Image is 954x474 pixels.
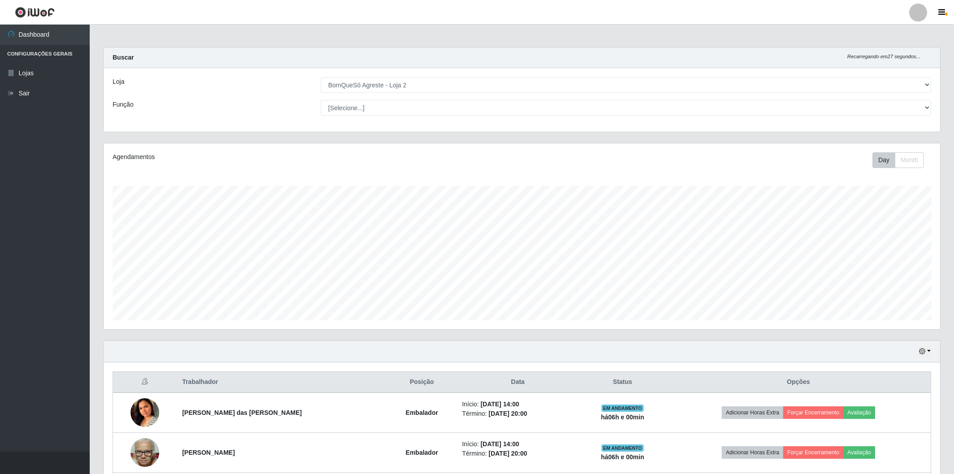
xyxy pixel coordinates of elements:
[182,409,302,416] strong: [PERSON_NAME] das [PERSON_NAME]
[457,372,579,393] th: Data
[843,446,875,459] button: Avaliação
[579,372,666,393] th: Status
[15,7,55,18] img: CoreUI Logo
[113,77,124,86] label: Loja
[462,440,574,449] li: Início:
[601,444,644,452] span: EM ANDAMENTO
[113,152,446,162] div: Agendamentos
[182,449,235,456] strong: [PERSON_NAME]
[131,434,159,472] img: 1721517353496.jpeg
[387,372,457,393] th: Posição
[843,406,875,419] button: Avaliação
[872,152,924,168] div: First group
[783,446,843,459] button: Forçar Encerramento
[405,449,438,456] strong: Embalador
[872,152,931,168] div: Toolbar with button groups
[666,372,931,393] th: Opções
[405,409,438,416] strong: Embalador
[488,450,527,457] time: [DATE] 20:00
[722,446,783,459] button: Adicionar Horas Extra
[601,405,644,412] span: EM ANDAMENTO
[113,54,134,61] strong: Buscar
[113,100,134,109] label: Função
[480,401,519,408] time: [DATE] 14:00
[177,372,387,393] th: Trabalhador
[722,406,783,419] button: Adicionar Horas Extra
[462,449,574,458] li: Término:
[895,152,924,168] button: Month
[462,400,574,409] li: Início:
[601,453,645,461] strong: há 06 h e 00 min
[847,54,920,59] i: Recarregando em 27 segundos...
[601,414,645,421] strong: há 06 h e 00 min
[783,406,843,419] button: Forçar Encerramento
[488,410,527,417] time: [DATE] 20:00
[872,152,895,168] button: Day
[131,384,159,440] img: 1672880944007.jpeg
[462,409,574,418] li: Término:
[480,440,519,448] time: [DATE] 14:00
